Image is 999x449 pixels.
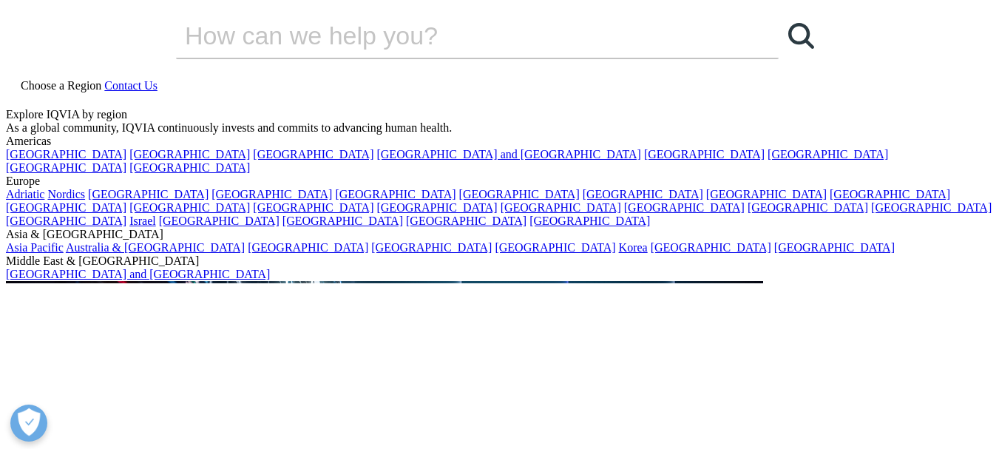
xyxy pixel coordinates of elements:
[376,201,497,214] a: [GEOGRAPHIC_DATA]
[706,188,827,200] a: [GEOGRAPHIC_DATA]
[6,161,126,174] a: [GEOGRAPHIC_DATA]
[376,148,640,161] a: [GEOGRAPHIC_DATA] and [GEOGRAPHIC_DATA]
[651,241,771,254] a: [GEOGRAPHIC_DATA]
[248,241,368,254] a: [GEOGRAPHIC_DATA]
[6,135,993,148] div: Americas
[176,13,736,58] input: Search
[779,13,823,58] a: Search
[830,188,950,200] a: [GEOGRAPHIC_DATA]
[6,201,126,214] a: [GEOGRAPHIC_DATA]
[583,188,703,200] a: [GEOGRAPHIC_DATA]
[501,201,621,214] a: [GEOGRAPHIC_DATA]
[6,175,993,188] div: Europe
[6,215,126,227] a: [GEOGRAPHIC_DATA]
[6,121,993,135] div: As a global community, IQVIA continuously invests and commits to advancing human health.
[335,188,456,200] a: [GEOGRAPHIC_DATA]
[253,148,373,161] a: [GEOGRAPHIC_DATA]
[21,79,101,92] span: Choose a Region
[6,228,993,241] div: Asia & [GEOGRAPHIC_DATA]
[6,241,64,254] a: Asia Pacific
[788,23,814,49] svg: Search
[459,188,580,200] a: [GEOGRAPHIC_DATA]
[619,241,648,254] a: Korea
[371,241,492,254] a: [GEOGRAPHIC_DATA]
[104,79,158,92] a: Contact Us
[282,215,403,227] a: [GEOGRAPHIC_DATA]
[6,148,126,161] a: [GEOGRAPHIC_DATA]
[159,215,280,227] a: [GEOGRAPHIC_DATA]
[6,254,993,268] div: Middle East & [GEOGRAPHIC_DATA]
[768,148,888,161] a: [GEOGRAPHIC_DATA]
[6,268,270,280] a: [GEOGRAPHIC_DATA] and [GEOGRAPHIC_DATA]
[253,201,373,214] a: [GEOGRAPHIC_DATA]
[6,188,44,200] a: Adriatic
[129,148,250,161] a: [GEOGRAPHIC_DATA]
[6,108,993,121] div: Explore IQVIA by region
[495,241,615,254] a: [GEOGRAPHIC_DATA]
[88,188,209,200] a: [GEOGRAPHIC_DATA]
[129,215,156,227] a: Israel
[748,201,868,214] a: [GEOGRAPHIC_DATA]
[129,201,250,214] a: [GEOGRAPHIC_DATA]
[871,201,992,214] a: [GEOGRAPHIC_DATA]
[211,188,332,200] a: [GEOGRAPHIC_DATA]
[47,188,85,200] a: Nordics
[66,241,245,254] a: Australia & [GEOGRAPHIC_DATA]
[129,161,250,174] a: [GEOGRAPHIC_DATA]
[529,215,650,227] a: [GEOGRAPHIC_DATA]
[644,148,765,161] a: [GEOGRAPHIC_DATA]
[406,215,526,227] a: [GEOGRAPHIC_DATA]
[624,201,745,214] a: [GEOGRAPHIC_DATA]
[774,241,895,254] a: [GEOGRAPHIC_DATA]
[10,405,47,442] button: Abrir preferências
